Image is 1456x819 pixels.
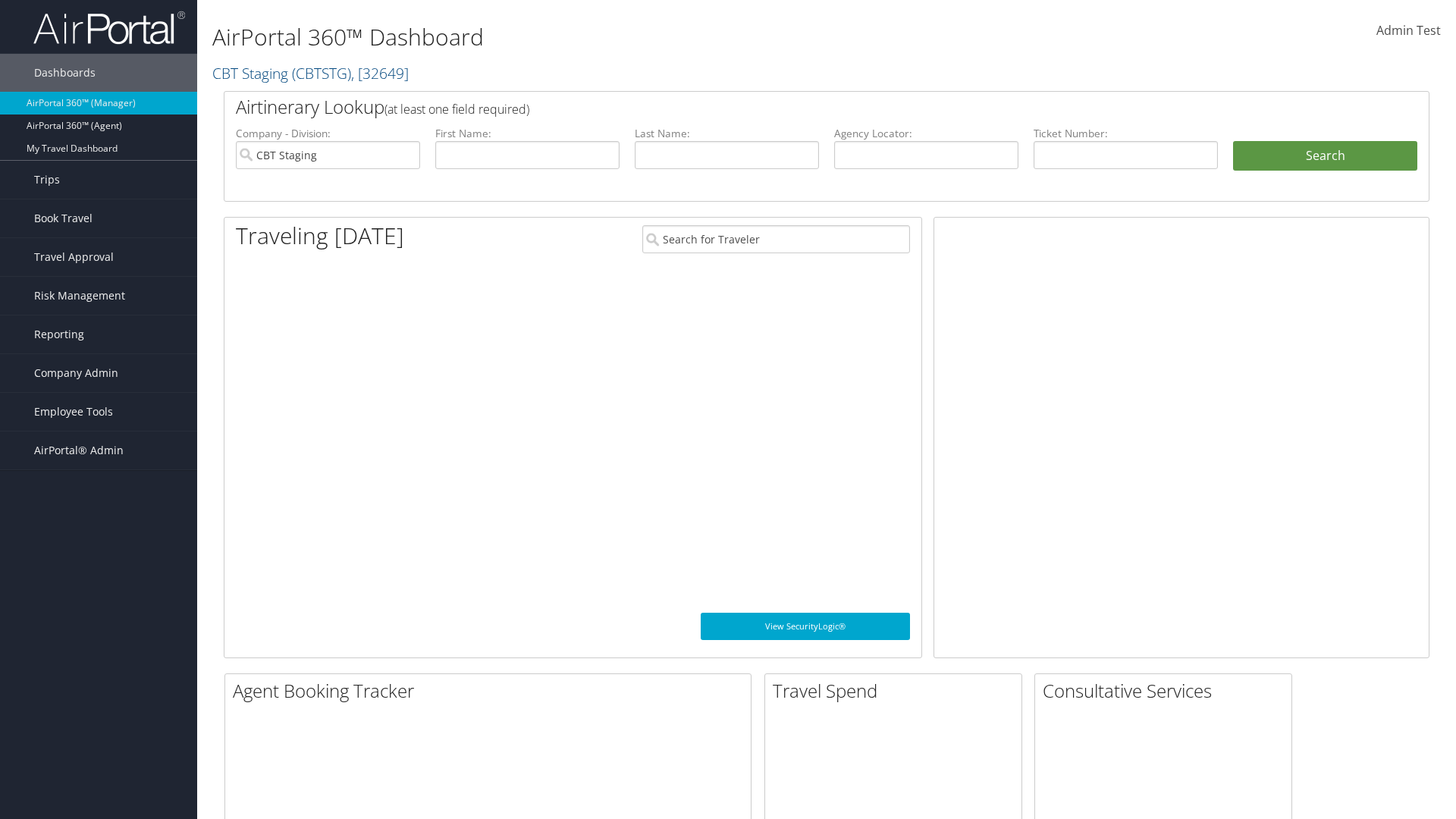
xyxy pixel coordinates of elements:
h2: Airtinerary Lookup [236,94,1317,120]
span: AirPortal® Admin [34,431,124,469]
button: Search [1233,141,1417,171]
span: (at least one field required) [384,101,529,118]
span: Admin Test [1376,22,1441,39]
a: CBT Staging [212,63,409,83]
label: Ticket Number: [1034,126,1218,141]
img: airportal-logo.png [33,10,185,45]
span: Risk Management [34,277,125,315]
label: Last Name: [635,126,819,141]
input: Search for Traveler [642,225,910,253]
span: , [ 32649 ] [351,63,409,83]
a: Admin Test [1376,8,1441,55]
span: Trips [34,161,60,199]
label: Agency Locator: [834,126,1018,141]
span: Employee Tools [34,393,113,431]
span: ( CBTSTG ) [292,63,351,83]
span: Company Admin [34,354,118,392]
label: Company - Division: [236,126,420,141]
h2: Consultative Services [1043,678,1291,704]
span: Travel Approval [34,238,114,276]
h2: Travel Spend [773,678,1021,704]
span: Dashboards [34,54,96,92]
h1: AirPortal 360™ Dashboard [212,21,1031,53]
h1: Traveling [DATE] [236,220,404,252]
h2: Agent Booking Tracker [233,678,751,704]
a: View SecurityLogic® [701,613,910,640]
label: First Name: [435,126,620,141]
span: Book Travel [34,199,93,237]
span: Reporting [34,315,84,353]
